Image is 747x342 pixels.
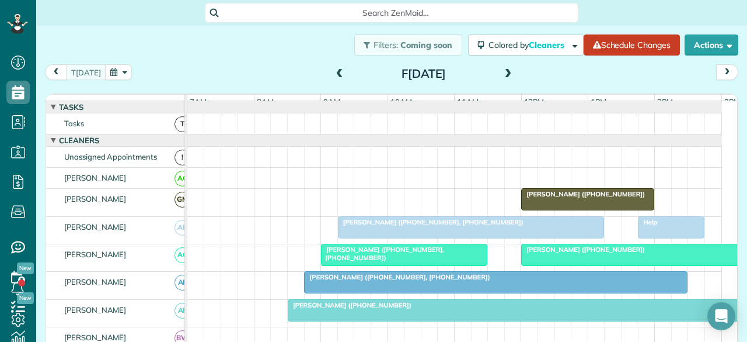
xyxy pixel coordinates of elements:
[174,247,190,263] span: AC
[373,40,398,50] span: Filters:
[351,67,497,80] h2: F[DATE]
[320,246,444,262] span: [PERSON_NAME] ([PHONE_NUMBER], [PHONE_NUMBER])
[685,34,738,56] button: Actions
[62,152,159,161] span: Unassigned Appointments
[521,246,645,254] span: [PERSON_NAME] ([PHONE_NUMBER])
[455,97,481,106] span: 11am
[187,97,209,106] span: 7am
[62,119,86,128] span: Tasks
[388,97,414,106] span: 10am
[522,97,547,106] span: 12pm
[174,171,190,186] span: AC
[637,218,658,226] span: Help
[174,150,190,165] span: !
[655,97,675,106] span: 2pm
[62,250,129,259] span: [PERSON_NAME]
[716,64,738,80] button: next
[287,301,412,309] span: [PERSON_NAME] ([PHONE_NUMBER])
[57,102,86,112] span: Tasks
[57,136,102,145] span: Cleaners
[337,218,524,226] span: [PERSON_NAME] ([PHONE_NUMBER], [PHONE_NUMBER])
[529,40,566,50] span: Cleaners
[521,190,645,198] span: [PERSON_NAME] ([PHONE_NUMBER])
[17,262,34,274] span: New
[62,333,129,342] span: [PERSON_NAME]
[254,97,276,106] span: 8am
[174,303,190,319] span: AF
[468,34,584,56] button: Colored byCleaners
[62,173,129,182] span: [PERSON_NAME]
[584,34,680,56] a: Schedule Changes
[174,192,190,208] span: GM
[707,302,735,330] div: Open Intercom Messenger
[45,64,67,80] button: prev
[303,273,490,281] span: [PERSON_NAME] ([PHONE_NUMBER], [PHONE_NUMBER])
[62,222,129,232] span: [PERSON_NAME]
[488,40,568,50] span: Colored by
[62,277,129,286] span: [PERSON_NAME]
[174,220,190,236] span: AB
[722,97,742,106] span: 3pm
[66,64,106,80] button: t[DATE]
[174,116,190,132] span: T
[174,275,190,291] span: AF
[321,97,343,106] span: 9am
[400,40,453,50] span: Coming soon
[588,97,609,106] span: 1pm
[62,194,129,203] span: [PERSON_NAME]
[62,305,129,315] span: [PERSON_NAME]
